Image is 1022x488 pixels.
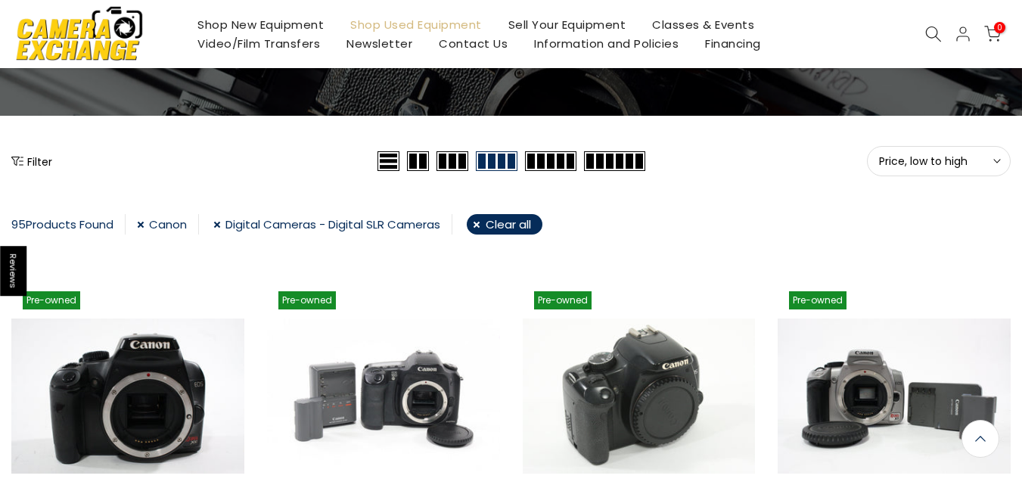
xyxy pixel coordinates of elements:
a: Shop Used Equipment [337,15,495,34]
a: Information and Policies [521,34,692,53]
a: Canon [137,214,199,235]
a: Shop New Equipment [185,15,337,34]
a: Financing [692,34,775,53]
button: Price, low to high [867,146,1011,176]
a: Sell Your Equipment [495,15,639,34]
button: Show filters [11,154,52,169]
a: Classes & Events [639,15,768,34]
a: Clear all [467,214,542,235]
span: 95 [11,216,26,232]
span: 0 [994,22,1005,33]
a: Newsletter [334,34,426,53]
a: 0 [984,26,1001,42]
span: Price, low to high [879,154,999,168]
a: Digital Cameras - Digital SLR Cameras [213,214,452,235]
a: Video/Film Transfers [185,34,334,53]
a: Back to the top [961,420,999,458]
a: Contact Us [426,34,521,53]
div: Products Found [11,214,126,235]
